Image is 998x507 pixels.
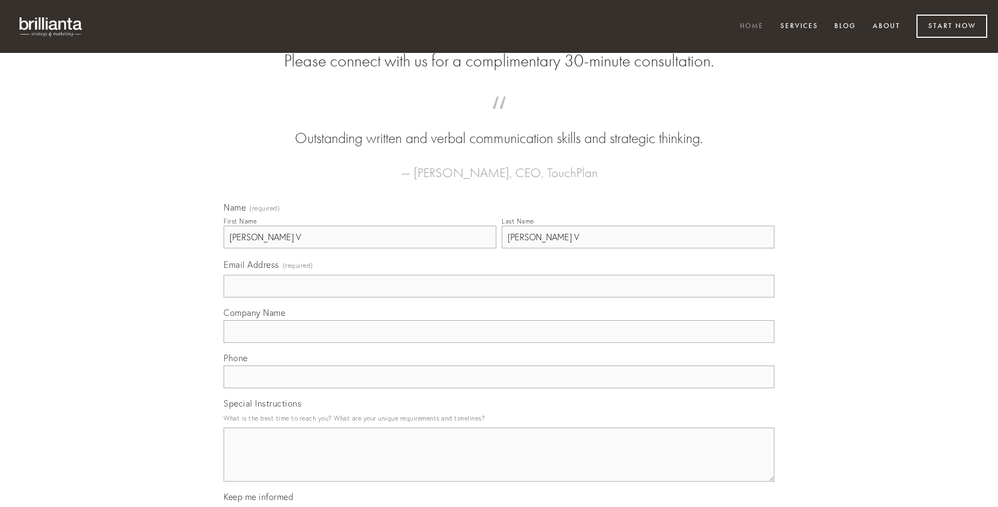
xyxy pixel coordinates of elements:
[224,259,279,270] span: Email Address
[224,491,293,502] span: Keep me informed
[224,202,246,213] span: Name
[224,217,257,225] div: First Name
[224,353,248,363] span: Phone
[827,18,863,36] a: Blog
[224,411,774,425] p: What is the best time to reach you? What are your unique requirements and timelines?
[249,205,280,212] span: (required)
[916,15,987,38] a: Start Now
[283,258,313,273] span: (required)
[241,107,757,128] span: “
[224,51,774,71] h2: Please connect with us for a complimentary 30-minute consultation.
[224,307,285,318] span: Company Name
[866,18,907,36] a: About
[241,149,757,184] figcaption: — [PERSON_NAME], CEO, TouchPlan
[11,11,92,42] img: brillianta - research, strategy, marketing
[733,18,771,36] a: Home
[241,107,757,149] blockquote: Outstanding written and verbal communication skills and strategic thinking.
[502,217,534,225] div: Last Name
[224,398,301,409] span: Special Instructions
[773,18,825,36] a: Services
